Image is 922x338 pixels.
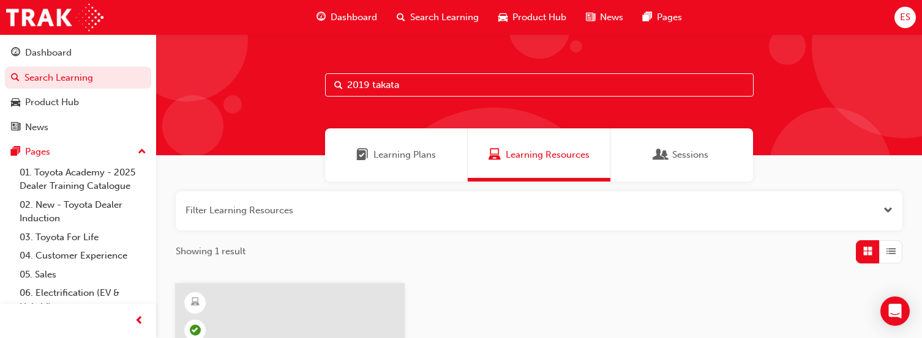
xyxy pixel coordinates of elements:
[610,128,753,182] a: SessionsSessions
[468,128,610,182] a: Learning ResourcesLearning Resources
[307,5,387,30] a: guage-iconDashboard
[5,67,151,89] a: Search Learning
[5,141,151,163] button: Pages
[633,5,692,30] a: pages-iconPages
[11,147,20,158] span: pages-icon
[15,284,151,316] a: 06. Electrification (EV & Hybrid)
[5,116,151,139] a: News
[325,73,754,97] input: Search...
[576,5,633,30] a: news-iconNews
[506,148,590,162] span: Learning Resources
[11,48,20,59] span: guage-icon
[410,10,479,24] span: Search Learning
[11,97,20,108] span: car-icon
[894,7,916,28] button: ES
[15,265,151,284] a: 05. Sales
[317,10,326,25] span: guage-icon
[11,122,20,133] span: news-icon
[5,91,151,114] a: Product Hub
[191,295,200,310] span: learningResourceType_ELEARNING-icon
[373,148,436,162] span: Learning Plans
[138,144,146,160] span: up-icon
[672,148,708,162] span: Sessions
[600,10,623,24] span: News
[190,325,201,336] span: learningRecordVerb_COMPLETE-icon
[397,10,405,25] span: search-icon
[334,78,343,92] span: Search
[498,10,508,25] span: car-icon
[512,10,566,24] span: Product Hub
[25,145,50,159] div: Pages
[883,204,893,218] button: Open the filter
[15,246,151,265] a: 04. Customer Experience
[25,46,72,60] div: Dashboard
[25,120,48,134] div: News
[863,244,872,259] span: Grid
[900,10,910,24] span: ES
[25,95,79,109] div: Product Hub
[643,10,652,25] span: pages-icon
[655,148,667,162] span: Sessions
[6,4,103,31] img: Trak
[15,196,151,228] a: 02. New - Toyota Dealer Induction
[11,73,20,84] span: search-icon
[331,10,377,24] span: Dashboard
[15,228,151,247] a: 03. Toyota For Life
[586,10,595,25] span: news-icon
[135,314,144,329] span: prev-icon
[15,163,151,196] a: 01. Toyota Academy - 2025 Dealer Training Catalogue
[5,39,151,141] button: DashboardSearch LearningProduct HubNews
[325,128,468,182] a: Learning PlansLearning Plans
[657,10,682,24] span: Pages
[387,5,489,30] a: search-iconSearch Learning
[489,148,501,162] span: Learning Resources
[176,244,245,259] span: Showing 1 result
[880,296,910,326] div: Open Intercom Messenger
[886,244,896,259] span: List
[356,148,369,162] span: Learning Plans
[489,5,576,30] a: car-iconProduct Hub
[5,42,151,64] a: Dashboard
